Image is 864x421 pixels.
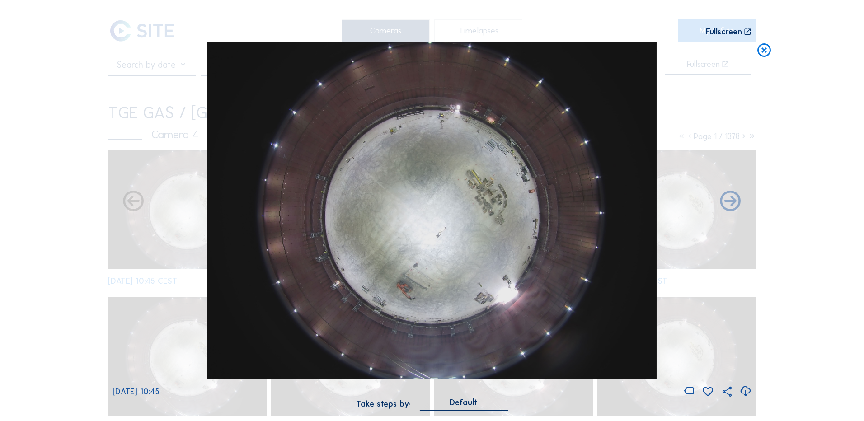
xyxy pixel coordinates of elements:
[113,387,160,397] span: [DATE] 10:45
[706,28,742,36] div: Fullscreen
[356,400,411,408] div: Take steps by:
[207,42,657,379] img: Image
[718,190,743,215] i: Back
[121,190,146,215] i: Forward
[450,398,478,407] div: Default
[420,398,508,411] div: Default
